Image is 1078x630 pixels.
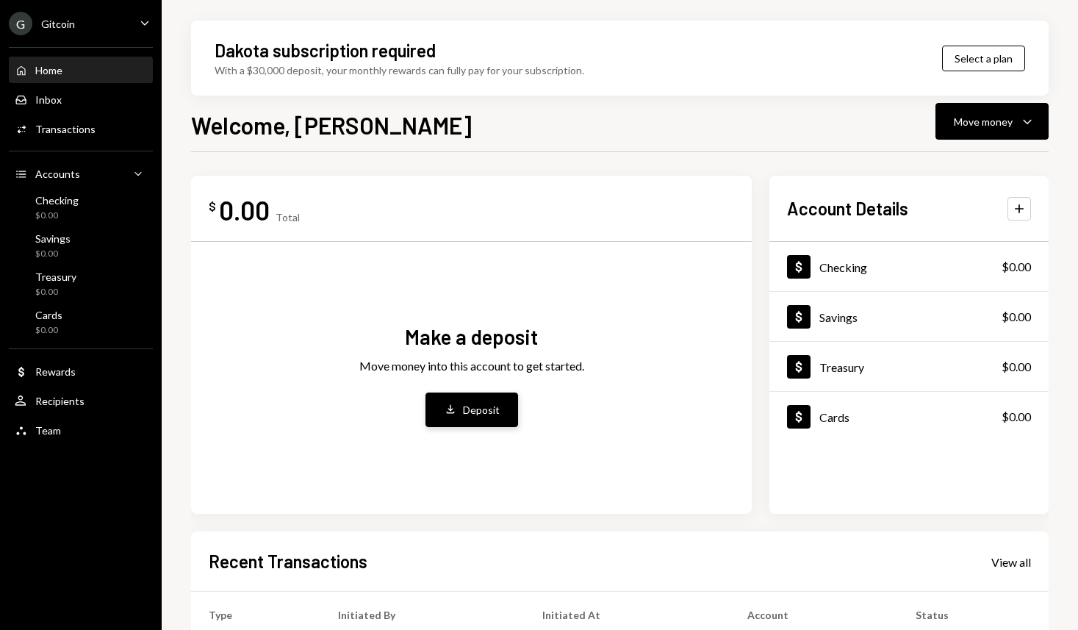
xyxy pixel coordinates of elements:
[463,402,500,418] div: Deposit
[35,232,71,245] div: Savings
[215,38,436,62] div: Dakota subscription required
[35,64,62,76] div: Home
[209,549,367,573] h2: Recent Transactions
[819,410,849,424] div: Cards
[769,392,1049,441] a: Cards$0.00
[35,365,76,378] div: Rewards
[9,115,153,142] a: Transactions
[35,271,76,283] div: Treasury
[405,323,538,351] div: Make a deposit
[35,248,71,260] div: $0.00
[35,324,62,337] div: $0.00
[35,286,76,298] div: $0.00
[769,242,1049,291] a: Checking$0.00
[9,228,153,263] a: Savings$0.00
[9,160,153,187] a: Accounts
[191,110,472,140] h1: Welcome, [PERSON_NAME]
[359,357,584,375] div: Move money into this account to get started.
[9,417,153,443] a: Team
[9,12,32,35] div: G
[35,168,80,180] div: Accounts
[935,103,1049,140] button: Move money
[1002,408,1031,426] div: $0.00
[1002,308,1031,326] div: $0.00
[9,304,153,340] a: Cards$0.00
[276,211,300,223] div: Total
[9,358,153,384] a: Rewards
[425,393,518,427] button: Deposit
[35,194,79,207] div: Checking
[219,193,270,226] div: 0.00
[9,57,153,83] a: Home
[1002,258,1031,276] div: $0.00
[35,93,62,106] div: Inbox
[35,395,85,407] div: Recipients
[954,114,1013,129] div: Move money
[35,210,79,222] div: $0.00
[35,123,96,135] div: Transactions
[41,18,75,30] div: Gitcoin
[819,310,858,324] div: Savings
[991,554,1031,570] a: View all
[769,292,1049,341] a: Savings$0.00
[35,309,62,321] div: Cards
[35,424,61,437] div: Team
[819,360,864,374] div: Treasury
[9,387,153,414] a: Recipients
[819,260,867,274] div: Checking
[9,266,153,301] a: Treasury$0.00
[9,86,153,112] a: Inbox
[991,555,1031,570] div: View all
[209,199,216,214] div: $
[769,342,1049,391] a: Treasury$0.00
[9,190,153,225] a: Checking$0.00
[942,46,1025,71] button: Select a plan
[787,196,908,221] h2: Account Details
[215,62,584,78] div: With a $30,000 deposit, your monthly rewards can fully pay for your subscription.
[1002,358,1031,376] div: $0.00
